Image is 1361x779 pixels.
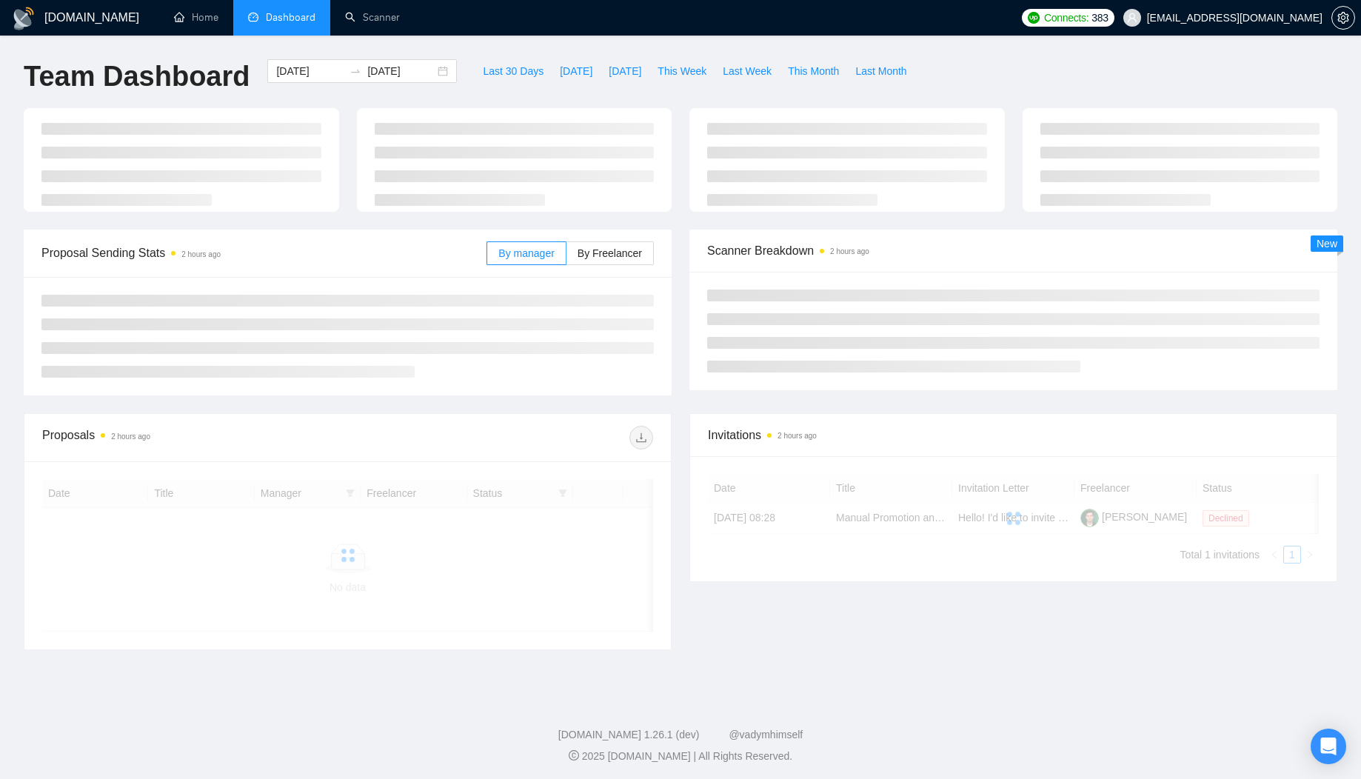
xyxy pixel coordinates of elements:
button: This Week [649,59,715,83]
div: Proposals [42,426,348,449]
span: Last 30 Days [483,63,544,79]
span: Last Week [723,63,772,79]
span: 383 [1091,10,1108,26]
span: Dashboard [266,11,315,24]
span: [DATE] [609,63,641,79]
span: copyright [569,750,579,760]
span: [DATE] [560,63,592,79]
span: swap-right [350,65,361,77]
button: setting [1331,6,1355,30]
div: 2025 [DOMAIN_NAME] | All Rights Reserved. [12,749,1349,764]
h1: Team Dashboard [24,59,250,94]
input: End date [367,63,435,79]
button: [DATE] [552,59,601,83]
time: 2 hours ago [778,432,817,440]
img: upwork-logo.png [1028,12,1040,24]
button: [DATE] [601,59,649,83]
span: setting [1332,12,1354,24]
a: @vadymhimself [729,729,803,740]
span: This Month [788,63,839,79]
span: Scanner Breakdown [707,241,1320,260]
a: homeHome [174,11,218,24]
button: This Month [780,59,847,83]
span: Proposal Sending Stats [41,244,486,262]
span: This Week [658,63,706,79]
span: Invitations [708,426,1319,444]
span: Last Month [855,63,906,79]
a: [DOMAIN_NAME] 1.26.1 (dev) [558,729,700,740]
span: By Freelancer [578,247,642,259]
button: Last 30 Days [475,59,552,83]
span: to [350,65,361,77]
span: dashboard [248,12,258,22]
img: logo [12,7,36,30]
time: 2 hours ago [111,432,150,441]
time: 2 hours ago [830,247,869,255]
a: setting [1331,12,1355,24]
button: Last Month [847,59,914,83]
input: Start date [276,63,344,79]
a: searchScanner [345,11,400,24]
time: 2 hours ago [181,250,221,258]
span: New [1317,238,1337,250]
span: By manager [498,247,554,259]
div: Open Intercom Messenger [1311,729,1346,764]
button: Last Week [715,59,780,83]
span: user [1127,13,1137,23]
span: Connects: [1044,10,1089,26]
